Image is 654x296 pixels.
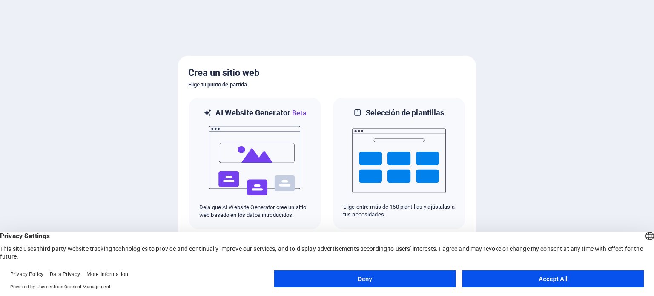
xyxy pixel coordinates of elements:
p: Elige entre más de 150 plantillas y ajústalas a tus necesidades. [343,203,455,218]
h5: Crea un sitio web [188,66,466,80]
img: ai [208,118,302,204]
span: Beta [290,109,307,117]
div: AI Website GeneratorBetaaiDeja que AI Website Generator cree un sitio web basado en los datos int... [188,97,322,230]
p: Deja que AI Website Generator cree un sitio web basado en los datos introducidos. [199,204,311,219]
h6: Elige tu punto de partida [188,80,466,90]
h6: AI Website Generator [215,108,306,118]
div: Selección de plantillasElige entre más de 150 plantillas y ajústalas a tus necesidades. [332,97,466,230]
h6: Selección de plantillas [366,108,445,118]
